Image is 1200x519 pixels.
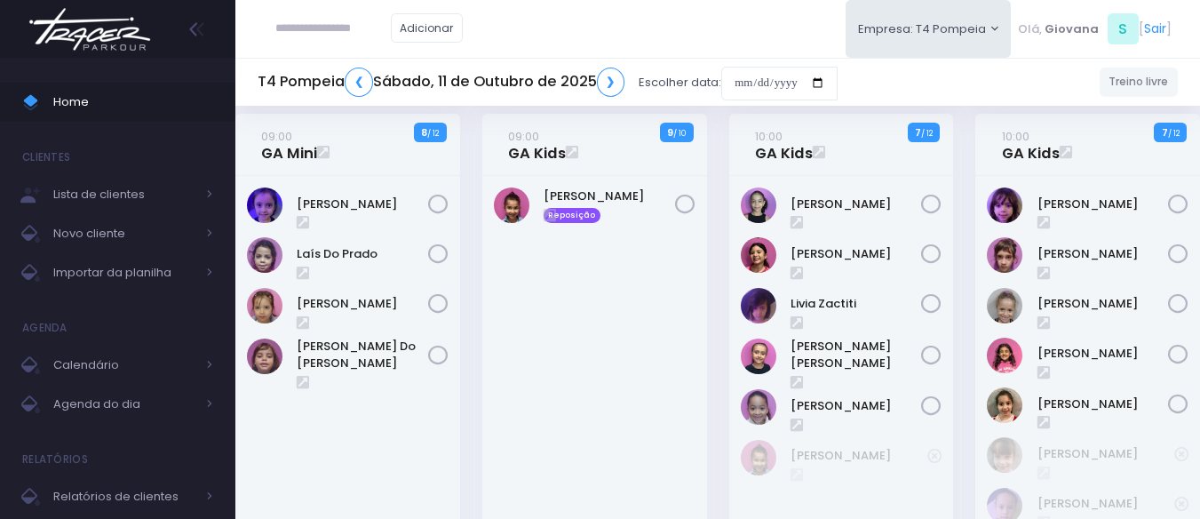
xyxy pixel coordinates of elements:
[297,196,428,213] a: [PERSON_NAME]
[261,128,292,145] small: 09:00
[741,237,776,273] img: Isabela Sandes
[791,397,922,415] a: [PERSON_NAME]
[297,295,428,313] a: [PERSON_NAME]
[22,442,88,477] h4: Relatórios
[1037,345,1169,363] a: [PERSON_NAME]
[673,128,686,139] small: / 10
[53,222,195,245] span: Novo cliente
[1168,128,1180,139] small: / 12
[667,125,673,140] strong: 9
[741,440,776,475] img: STELLA ARAUJO LAGUNA
[1037,295,1169,313] a: [PERSON_NAME]
[987,288,1022,323] img: Cecília Mello
[741,389,776,425] img: Sofia Sandes
[791,447,928,465] a: [PERSON_NAME]
[53,485,195,508] span: Relatórios de clientes
[544,188,675,205] a: [PERSON_NAME]
[915,125,921,140] strong: 7
[297,245,428,263] a: Laís Do Prado
[297,338,428,372] a: [PERSON_NAME] Do [PERSON_NAME]
[597,68,625,97] a: ❯
[741,188,776,223] img: Helena Magrini Aguiar
[1037,495,1175,513] a: [PERSON_NAME]
[987,188,1022,223] img: Alice Ouafa
[345,68,373,97] a: ❮
[247,237,282,273] img: Laís do Prado Pereira Alves
[755,127,813,163] a: 10:00GA Kids
[987,237,1022,273] img: Carmen Borga Le Guevellou
[921,128,933,139] small: / 12
[247,188,282,223] img: Helena Mendes Leone
[421,125,427,140] strong: 8
[391,13,464,43] a: Adicionar
[1100,68,1179,97] a: Treino livre
[427,128,439,139] small: / 12
[53,183,195,206] span: Lista de clientes
[791,245,922,263] a: [PERSON_NAME]
[53,91,213,114] span: Home
[791,295,922,313] a: Livia Zactiti
[741,339,776,374] img: Maria Júlia Santos Spada
[1108,13,1139,44] span: S
[1162,125,1168,140] strong: 7
[53,261,195,284] span: Importar da planilha
[544,208,600,224] span: Reposição
[791,196,922,213] a: [PERSON_NAME]
[1045,20,1099,38] span: Giovana
[258,62,838,103] div: Escolher data:
[247,339,282,374] img: Luísa do Prado Pereira Alves
[1037,196,1169,213] a: [PERSON_NAME]
[258,68,624,97] h5: T4 Pompeia Sábado, 11 de Outubro de 2025
[261,127,317,163] a: 09:00GA Mini
[1018,20,1042,38] span: Olá,
[508,127,566,163] a: 09:00GA Kids
[247,288,282,323] img: Luísa Veludo Uchôa
[1002,128,1029,145] small: 10:00
[987,338,1022,373] img: Maria Orpheu
[1037,445,1175,463] a: [PERSON_NAME]
[987,387,1022,423] img: Maria eduarda comparsi nunes
[22,140,70,175] h4: Clientes
[1011,9,1178,49] div: [ ]
[791,338,922,372] a: [PERSON_NAME] [PERSON_NAME]
[1144,20,1166,38] a: Sair
[22,310,68,346] h4: Agenda
[508,128,539,145] small: 09:00
[1002,127,1060,163] a: 10:00GA Kids
[755,128,783,145] small: 10:00
[494,188,529,223] img: STELLA ARAUJO LAGUNA
[1037,245,1169,263] a: [PERSON_NAME]
[1037,395,1169,413] a: [PERSON_NAME]
[987,437,1022,473] img: Helena Zanchetta
[741,288,776,323] img: Livia Zactiti Jobim
[53,354,195,377] span: Calendário
[53,393,195,416] span: Agenda do dia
